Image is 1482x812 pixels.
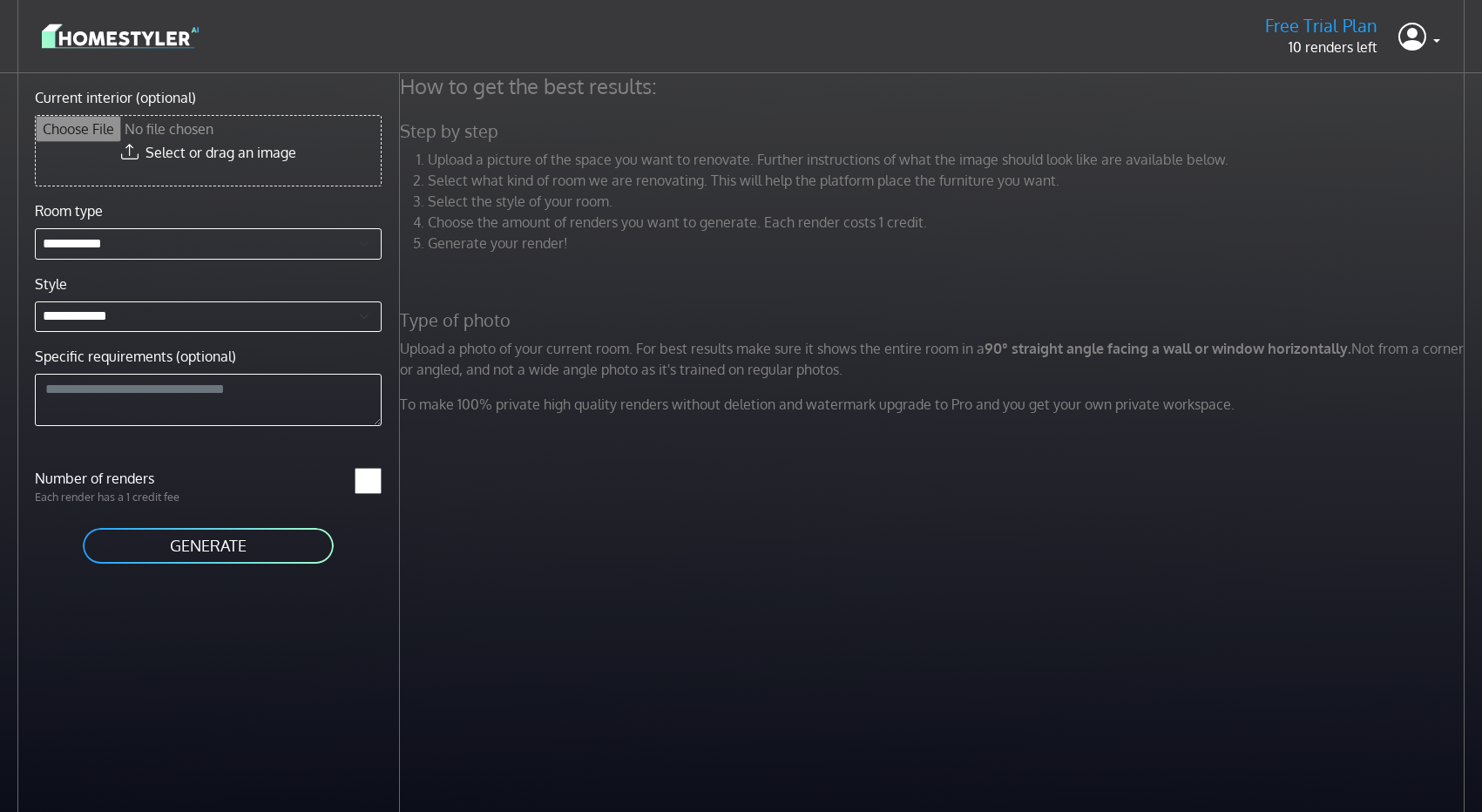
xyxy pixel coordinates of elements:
[389,120,1479,142] h5: Step by step
[428,191,1469,212] li: Select the style of your room.
[81,526,335,565] button: GENERATE
[35,200,103,221] label: Room type
[35,346,236,367] label: Specific requirements (optional)
[35,274,67,294] label: Style
[428,233,1469,254] li: Generate your render!
[24,489,208,505] p: Each render has a 1 credit fee
[35,87,196,108] label: Current interior (optional)
[24,468,208,489] label: Number of renders
[389,394,1479,415] p: To make 100% private high quality renders without deletion and watermark upgrade to Pro and you g...
[428,149,1469,170] li: Upload a picture of the space you want to renovate. Further instructions of what the image should...
[389,338,1479,380] p: Upload a photo of your current room. For best results make sure it shows the entire room in a Not...
[1265,37,1377,58] p: 10 renders left
[1265,15,1377,37] h5: Free Trial Plan
[42,21,199,51] img: logo-3de290ba35641baa71223ecac5eacb59cb85b4c7fdf211dc9aaecaaee71ea2f8.svg
[985,340,1351,357] strong: 90° straight angle facing a wall or window horizontally.
[389,73,1479,99] h4: How to get the best results:
[428,212,1469,233] li: Choose the amount of renders you want to generate. Each render costs 1 credit.
[389,309,1479,331] h5: Type of photo
[428,170,1469,191] li: Select what kind of room we are renovating. This will help the platform place the furniture you w...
